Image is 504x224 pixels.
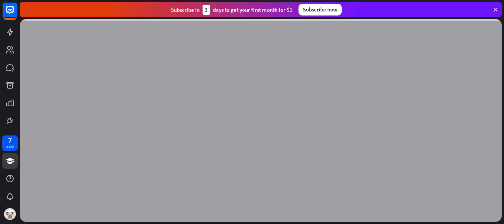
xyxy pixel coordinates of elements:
div: Subscribe now [298,4,342,15]
div: 3 [203,5,210,15]
a: 7 days [2,135,18,151]
div: 7 [8,137,12,144]
div: days [6,144,14,149]
div: Subscribe in days to get your first month for $1 [171,5,293,15]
